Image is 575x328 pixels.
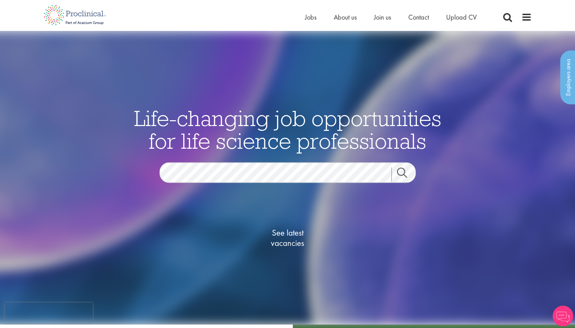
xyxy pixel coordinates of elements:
a: See latestvacancies [253,200,322,276]
img: Chatbot [553,306,573,326]
iframe: reCAPTCHA [5,303,93,323]
a: Jobs [305,13,317,22]
span: See latest vacancies [253,228,322,248]
span: Life-changing job opportunities for life science professionals [134,104,441,155]
a: Contact [408,13,429,22]
a: Upload CV [446,13,477,22]
a: Job search submit button [391,168,421,181]
a: About us [334,13,357,22]
a: Join us [374,13,391,22]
